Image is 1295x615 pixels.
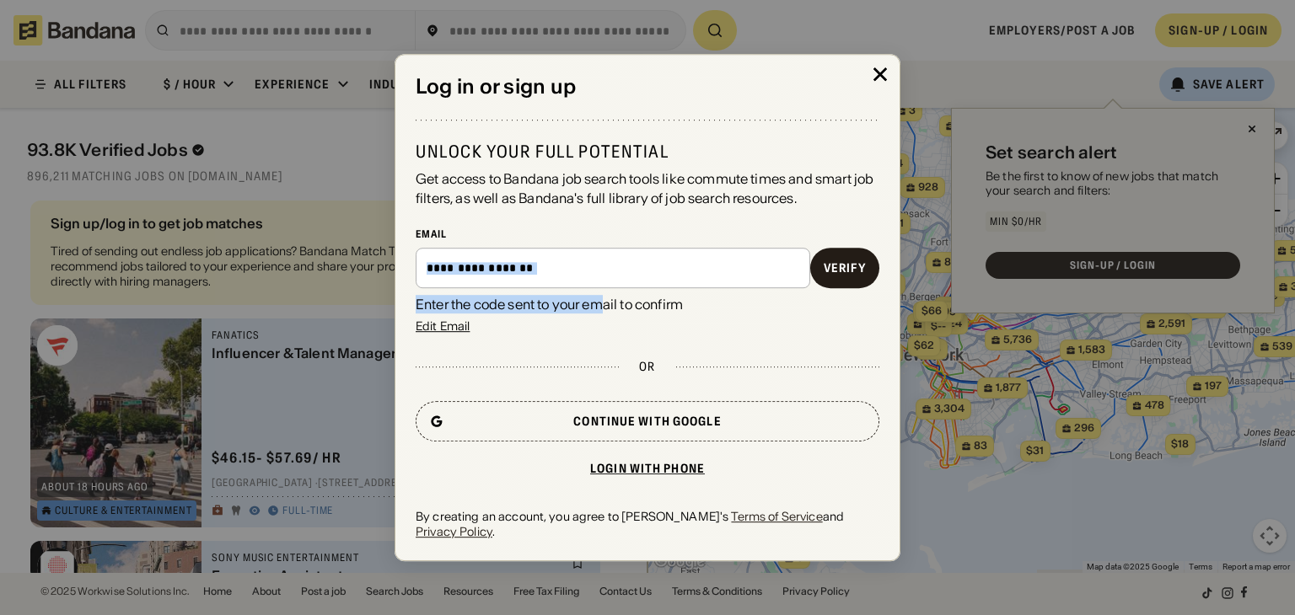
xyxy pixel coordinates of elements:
[416,75,879,99] div: Log in or sign up
[573,415,721,427] div: Continue with Google
[590,463,705,474] div: Login with phone
[416,295,879,313] div: Enter the code sent to your email to confirm
[824,262,866,274] div: Verify
[731,509,822,524] a: Terms of Service
[416,525,492,540] a: Privacy Policy
[416,227,879,241] div: Email
[416,169,879,207] div: Get access to Bandana job search tools like commute times and smart job filters, as well as Banda...
[416,141,879,163] div: Unlock your full potential
[639,359,655,374] div: or
[416,320,470,332] div: Edit Email
[416,509,879,539] div: By creating an account, you agree to [PERSON_NAME]'s and .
